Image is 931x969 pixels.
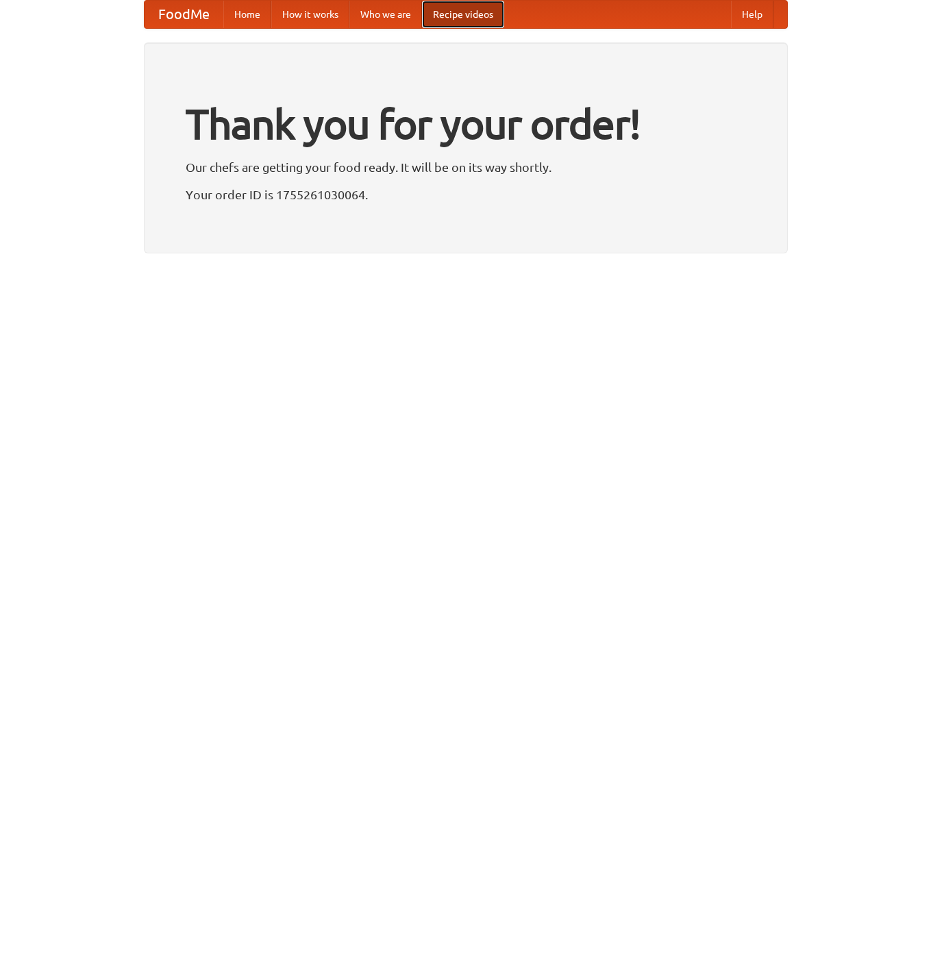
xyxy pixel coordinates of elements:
[145,1,223,28] a: FoodMe
[422,1,504,28] a: Recipe videos
[349,1,422,28] a: Who we are
[731,1,773,28] a: Help
[186,91,746,157] h1: Thank you for your order!
[223,1,271,28] a: Home
[186,157,746,177] p: Our chefs are getting your food ready. It will be on its way shortly.
[186,184,746,205] p: Your order ID is 1755261030064.
[271,1,349,28] a: How it works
